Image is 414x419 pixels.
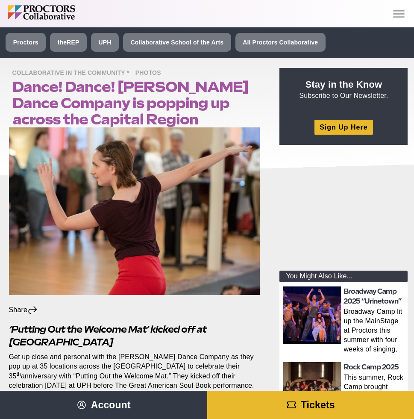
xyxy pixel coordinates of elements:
div: Share [9,305,38,315]
span: Account [91,399,131,410]
a: theREP [50,33,87,52]
a: Photos [135,69,165,76]
div: You Might Also Like... [279,271,408,282]
a: Proctors [6,33,46,52]
p: Get up close and personal with the [PERSON_NAME] Dance Company as they pop up at 35 locations acr... [9,352,260,390]
a: Rock Camp 2025 [344,363,399,371]
span: Photos [135,68,165,79]
sup: th [17,371,21,377]
em: ‘Putting Out the Welcome Mat’ kicked off at [GEOGRAPHIC_DATA] [9,324,206,348]
span: Collaborative in the Community * [12,68,134,79]
img: thumbnail: Broadway Camp 2025 “Urinetown” [283,286,341,344]
p: Subscribe to Our Newsletter. [290,78,397,100]
a: Broadway Camp 2025 “Urinetown” [344,287,401,305]
p: Broadway Camp lit up the MainStage at Proctors this summer with four weeks of singing, dancing, a... [344,307,405,356]
img: Proctors logo [8,5,117,20]
span: Tickets [301,399,335,410]
h1: Dance! Dance! [PERSON_NAME] Dance Company is popping up across the Capital Region [12,79,260,127]
a: Sign Up Here [314,120,373,135]
a: Collaborative School of the Arts [123,33,231,52]
iframe: Advertisement [279,155,408,262]
a: UPH [91,33,119,52]
strong: Stay in the Know [305,79,382,90]
a: All Proctors Collaborative [235,33,326,52]
a: Collaborative in the Community * [12,69,134,76]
